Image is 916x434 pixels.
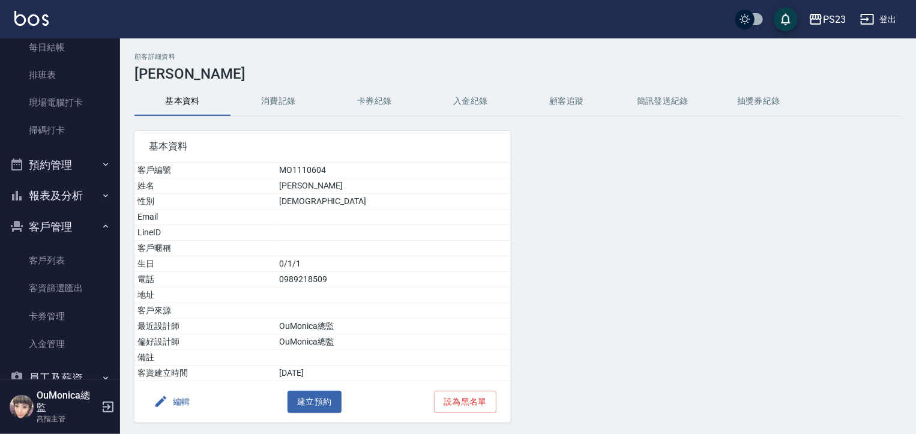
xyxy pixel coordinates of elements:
[276,319,511,334] td: OuMonica總監
[37,414,98,424] p: 高階主管
[276,366,511,381] td: [DATE]
[276,256,511,272] td: 0/1/1
[5,330,115,358] a: 入金管理
[149,140,496,152] span: 基本資料
[134,194,276,209] td: 性別
[231,87,327,116] button: 消費記錄
[276,272,511,288] td: 0989218509
[5,247,115,274] a: 客戶列表
[134,366,276,381] td: 客資建立時間
[5,180,115,211] button: 報表及分析
[288,391,342,413] button: 建立預約
[276,178,511,194] td: [PERSON_NAME]
[5,363,115,394] button: 員工及薪資
[276,334,511,350] td: OuMonica總監
[5,61,115,89] a: 排班表
[134,53,902,61] h2: 顧客詳細資料
[434,391,496,413] button: 設為黑名單
[5,149,115,181] button: 預約管理
[774,7,798,31] button: save
[134,272,276,288] td: 電話
[134,350,276,366] td: 備註
[134,288,276,303] td: 地址
[711,87,807,116] button: 抽獎券紀錄
[519,87,615,116] button: 顧客追蹤
[134,163,276,178] td: 客戶編號
[134,87,231,116] button: 基本資料
[823,12,846,27] div: PS23
[134,209,276,225] td: Email
[5,89,115,116] a: 現場電腦打卡
[615,87,711,116] button: 簡訊發送紀錄
[134,225,276,241] td: LineID
[14,11,49,26] img: Logo
[5,116,115,144] a: 掃碼打卡
[134,256,276,272] td: 生日
[10,395,34,419] img: Person
[134,178,276,194] td: 姓名
[5,303,115,330] a: 卡券管理
[423,87,519,116] button: 入金紀錄
[134,65,902,82] h3: [PERSON_NAME]
[149,391,195,413] button: 編輯
[134,303,276,319] td: 客戶來源
[276,163,511,178] td: MO1110604
[134,319,276,334] td: 最近設計師
[37,390,98,414] h5: OuMonica總監
[5,211,115,243] button: 客戶管理
[804,7,851,32] button: PS23
[855,8,902,31] button: 登出
[5,274,115,302] a: 客資篩選匯出
[276,194,511,209] td: [DEMOGRAPHIC_DATA]
[134,334,276,350] td: 偏好設計師
[5,34,115,61] a: 每日結帳
[134,241,276,256] td: 客戶暱稱
[327,87,423,116] button: 卡券紀錄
